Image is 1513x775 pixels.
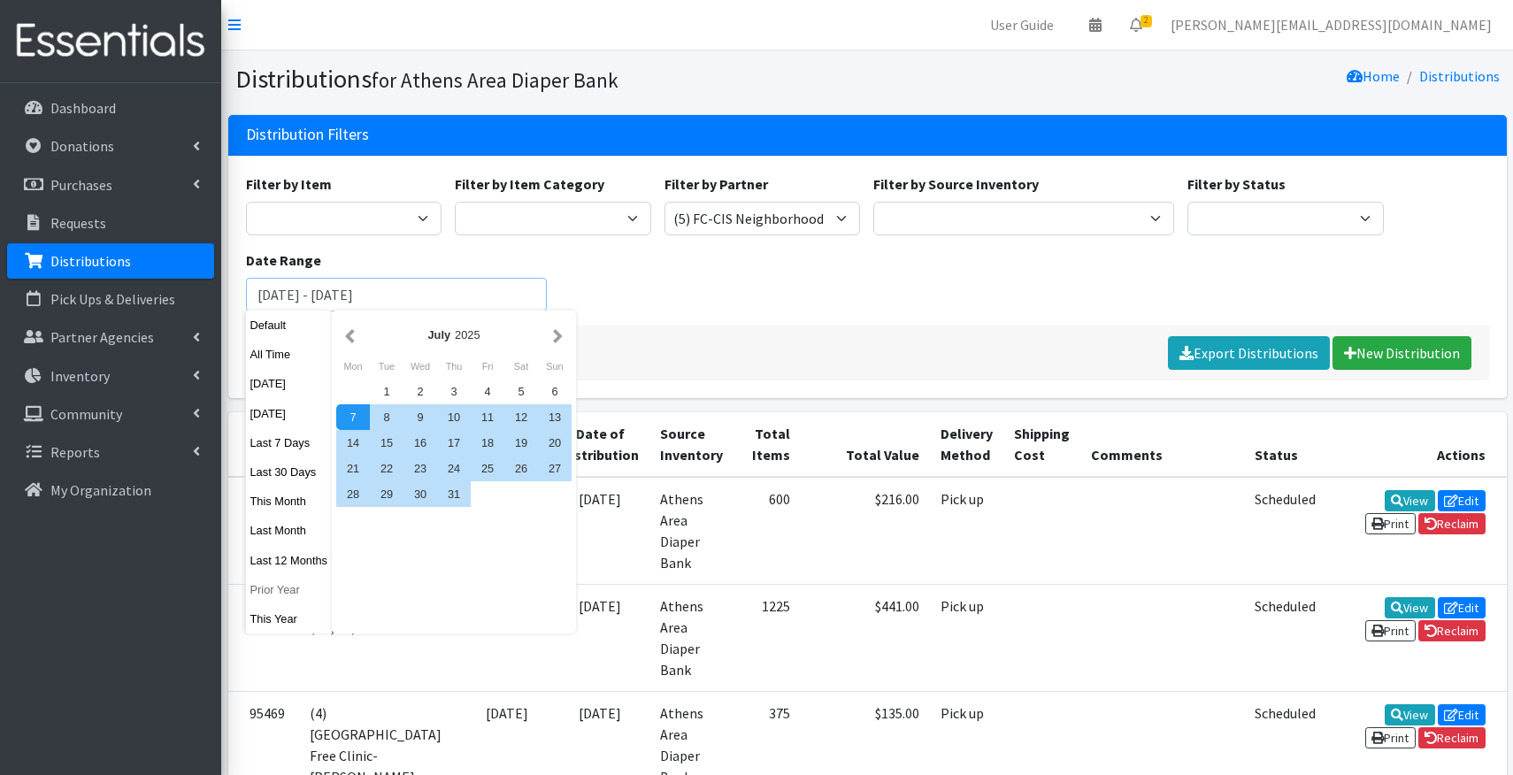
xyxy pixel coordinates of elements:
div: 17 [437,430,471,456]
div: 22 [370,456,403,481]
div: 3 [437,379,471,404]
div: 4 [471,379,504,404]
div: 27 [538,456,572,481]
td: 600 [733,477,801,585]
div: 12 [504,404,538,430]
a: [PERSON_NAME][EMAIL_ADDRESS][DOMAIN_NAME] [1156,7,1506,42]
input: January 1, 2011 - December 31, 2011 [246,278,547,311]
a: Export Distributions [1168,336,1330,370]
td: 1225 [733,584,801,691]
a: Reclaim [1418,727,1486,748]
a: Requests [7,205,214,241]
p: Purchases [50,176,112,194]
div: 7 [336,404,370,430]
h1: Distributions [235,64,861,95]
div: Thursday [437,355,471,378]
div: 8 [370,404,403,430]
a: Distributions [1419,67,1500,85]
label: Filter by Source Inventory [873,173,1039,195]
div: 15 [370,430,403,456]
p: Dashboard [50,99,116,117]
h3: Distribution Filters [246,126,369,144]
div: 16 [403,430,437,456]
p: Inventory [50,367,110,385]
a: New Distribution [1333,336,1471,370]
a: Pick Ups & Deliveries [7,281,214,317]
label: Filter by Partner [664,173,768,195]
td: (4) The Sparrow's Nest (T2, 25) [299,584,463,691]
p: Requests [50,214,106,232]
div: Tuesday [370,355,403,378]
p: Donations [50,137,114,155]
div: 26 [504,456,538,481]
div: 29 [370,481,403,507]
p: Distributions [50,252,131,270]
div: 6 [538,379,572,404]
div: 28 [336,481,370,507]
a: Partner Agencies [7,319,214,355]
th: Total Items [733,412,801,477]
div: 19 [504,430,538,456]
td: [DATE] [551,584,649,691]
td: [DATE] [463,584,551,691]
div: 25 [471,456,504,481]
a: Community [7,396,214,432]
td: $216.00 [801,477,930,585]
a: Print [1365,513,1416,534]
div: 20 [538,430,572,456]
button: Last 30 Days [246,459,333,485]
div: 31 [437,481,471,507]
a: User Guide [976,7,1068,42]
div: Sunday [538,355,572,378]
a: View [1385,490,1435,511]
div: Friday [471,355,504,378]
a: Donations [7,128,214,164]
span: 2 [1141,15,1152,27]
th: Shipping Cost [1003,412,1080,477]
p: Partner Agencies [50,328,154,346]
label: Filter by Item Category [455,173,604,195]
td: Scheduled [1244,584,1326,691]
td: Scheduled [1244,477,1326,585]
a: 2 [1116,7,1156,42]
td: Athens Area Diaper Bank [649,477,733,585]
button: This Year [246,606,333,632]
p: My Organization [50,481,151,499]
th: Source Inventory [649,412,733,477]
a: Edit [1438,597,1486,618]
a: Purchases [7,167,214,203]
div: 1 [370,379,403,404]
div: 10 [437,404,471,430]
td: Pick up [930,584,1003,691]
button: Default [246,312,333,338]
label: Date Range [246,249,321,271]
small: for Athens Area Diaper Bank [372,67,618,93]
th: Actions [1326,412,1507,477]
p: Reports [50,443,100,461]
th: Date of Distribution [551,412,649,477]
a: Print [1365,727,1416,748]
button: Prior Year [246,577,333,602]
button: [DATE] [246,371,333,396]
td: [DATE] [551,477,649,585]
div: 2 [403,379,437,404]
a: Print [1365,620,1416,641]
button: Last 7 Days [246,430,333,456]
a: Reclaim [1418,513,1486,534]
div: 30 [403,481,437,507]
td: Pick up [930,477,1003,585]
a: Edit [1438,490,1486,511]
div: 24 [437,456,471,481]
div: 18 [471,430,504,456]
label: Filter by Status [1187,173,1286,195]
td: $441.00 [801,584,930,691]
button: All Time [246,341,333,367]
button: This Month [246,488,333,514]
button: Last Month [246,518,333,543]
div: 23 [403,456,437,481]
div: 13 [538,404,572,430]
td: 95445 [228,477,299,585]
p: Pick Ups & Deliveries [50,290,175,308]
a: View [1385,597,1435,618]
img: HumanEssentials [7,12,214,71]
